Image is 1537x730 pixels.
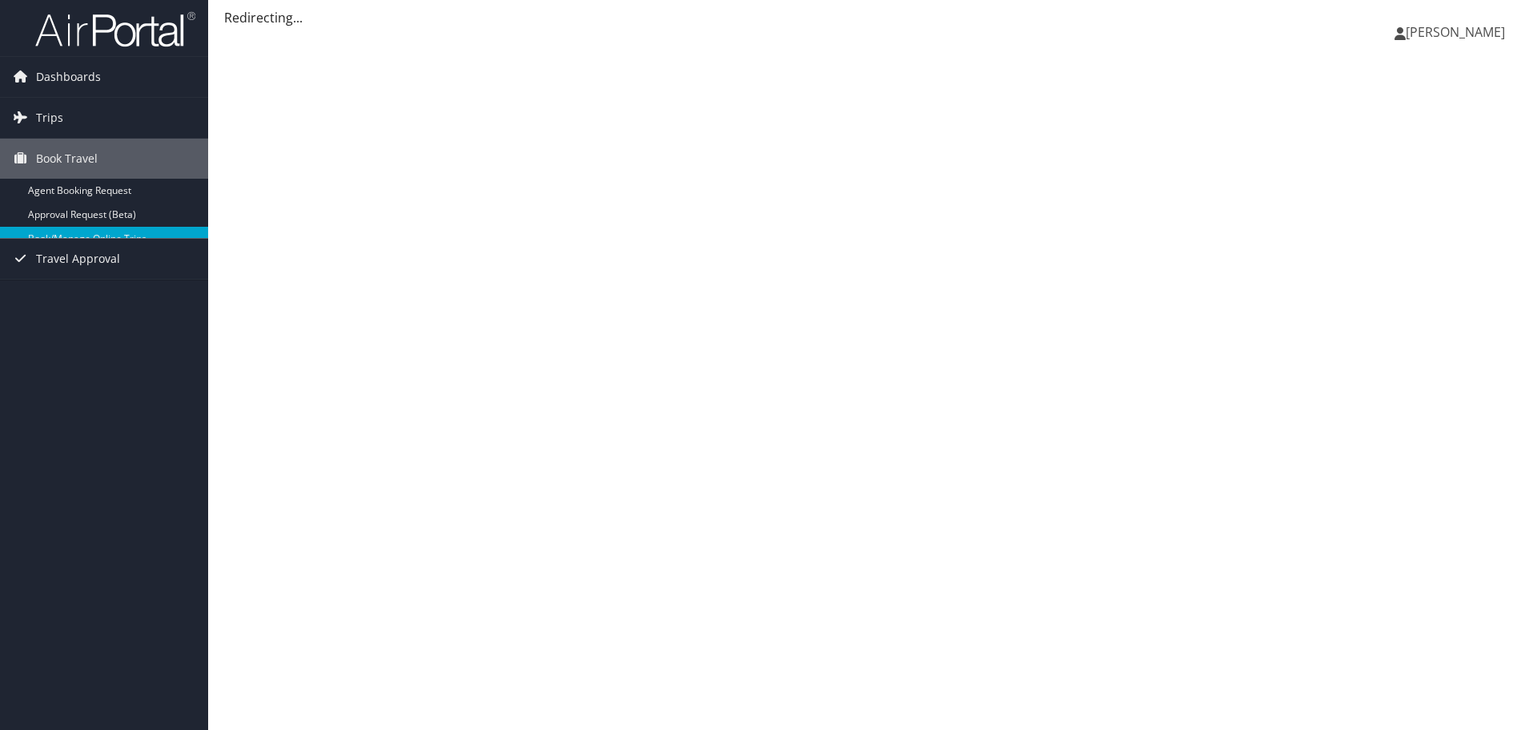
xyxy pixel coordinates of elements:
[35,10,195,48] img: airportal-logo.png
[36,98,63,138] span: Trips
[1406,23,1505,41] span: [PERSON_NAME]
[36,139,98,179] span: Book Travel
[36,57,101,97] span: Dashboards
[36,239,120,279] span: Travel Approval
[1395,8,1521,56] a: [PERSON_NAME]
[224,8,1521,27] div: Redirecting...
